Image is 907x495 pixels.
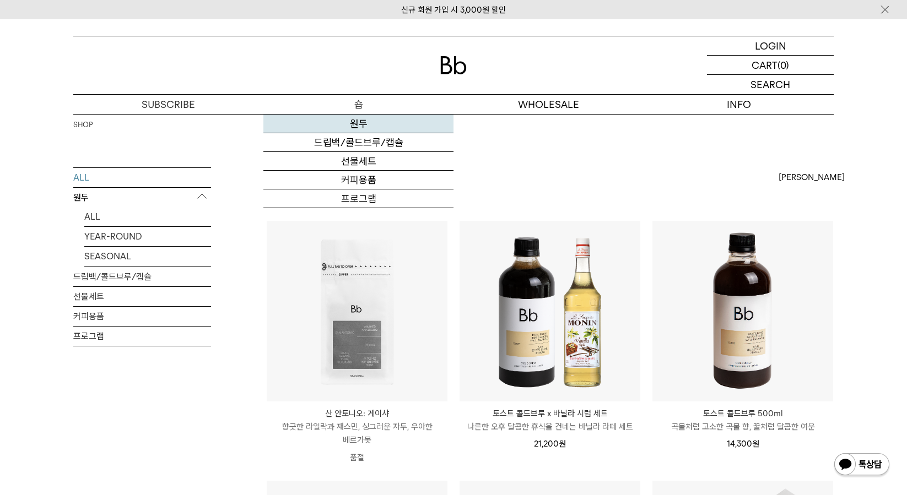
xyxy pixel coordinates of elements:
[707,36,834,56] a: LOGIN
[778,56,789,74] p: (0)
[73,95,263,114] a: SUBSCRIBE
[460,407,640,433] a: 토스트 콜드브루 x 바닐라 시럽 세트 나른한 오후 달콤한 휴식을 건네는 바닐라 라떼 세트
[559,439,566,449] span: 원
[73,327,211,346] a: 프로그램
[727,439,759,449] span: 14,300
[263,95,454,114] a: 숍
[779,171,845,184] span: [PERSON_NAME]
[460,221,640,401] img: 토스트 콜드브루 x 바닐라 시럽 세트
[73,188,211,208] p: 원두
[84,247,211,266] a: SEASONAL
[401,5,506,15] a: 신규 회원 가입 시 3,000원 할인
[73,267,211,286] a: 드립백/콜드브루/캡슐
[751,75,790,94] p: SEARCH
[263,171,454,189] a: 커피용품
[652,407,833,420] p: 토스트 콜드브루 500ml
[267,221,447,401] img: 산 안토니오: 게이샤
[263,189,454,208] a: 프로그램
[755,36,786,55] p: LOGIN
[267,407,447,420] p: 산 안토니오: 게이샤
[263,133,454,152] a: 드립백/콜드브루/캡슐
[707,56,834,75] a: CART (0)
[652,221,833,401] img: 토스트 콜드브루 500ml
[84,207,211,226] a: ALL
[534,439,566,449] span: 21,200
[460,407,640,420] p: 토스트 콜드브루 x 바닐라 시럽 세트
[652,407,833,433] a: 토스트 콜드브루 500ml 곡물처럼 고소한 곡물 향, 꿀처럼 달콤한 여운
[652,420,833,433] p: 곡물처럼 고소한 곡물 향, 꿀처럼 달콤한 여운
[267,407,447,447] a: 산 안토니오: 게이샤 향긋한 라일락과 재스민, 싱그러운 자두, 우아한 베르가못
[73,119,93,130] a: SHOP
[752,56,778,74] p: CART
[454,95,644,114] p: WHOLESALE
[752,439,759,449] span: 원
[263,115,454,133] a: 원두
[440,56,467,74] img: 로고
[267,420,447,447] p: 향긋한 라일락과 재스민, 싱그러운 자두, 우아한 베르가못
[73,168,211,187] a: ALL
[84,227,211,246] a: YEAR-ROUND
[73,307,211,326] a: 커피용품
[267,447,447,469] p: 품절
[263,152,454,171] a: 선물세트
[460,420,640,433] p: 나른한 오후 달콤한 휴식을 건네는 바닐라 라떼 세트
[833,452,890,478] img: 카카오톡 채널 1:1 채팅 버튼
[73,287,211,306] a: 선물세트
[644,95,834,114] p: INFO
